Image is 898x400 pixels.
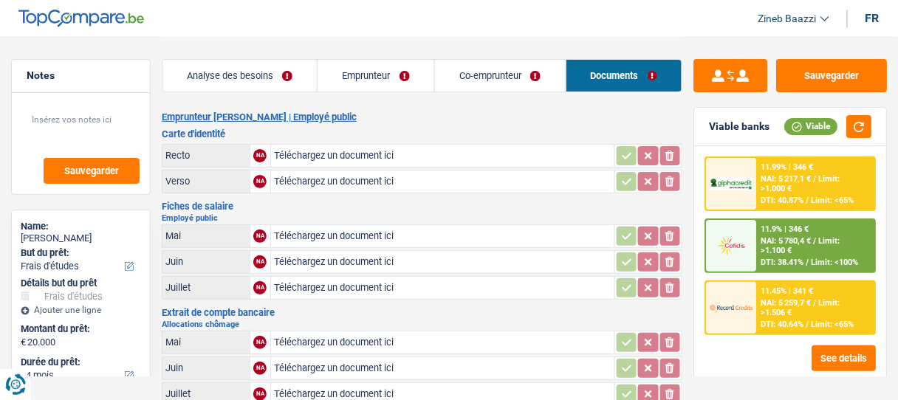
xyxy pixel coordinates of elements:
[253,149,267,162] div: NA
[812,196,854,205] span: Limit: <65%
[710,297,753,318] img: Record Credits
[27,69,135,82] h5: Notes
[709,120,770,133] div: Viable banks
[162,129,682,139] h3: Carte d'identité
[761,162,814,172] div: 11.99% | 346 €
[21,323,138,335] label: Montant du prêt:
[253,281,267,294] div: NA
[761,320,804,329] span: DTI: 40.64%
[806,320,809,329] span: /
[747,7,829,31] a: Zineb Baazzi
[866,11,880,25] div: fr
[812,345,876,371] button: See details
[165,256,247,267] div: Juin
[814,174,817,184] span: /
[165,230,247,241] div: Mai
[44,158,140,184] button: Sauvegarder
[162,320,682,328] h2: Allocations chômage
[21,221,141,232] div: Name:
[761,224,809,234] div: 11.9% | 346 €
[162,111,682,123] h2: Emprunteur [PERSON_NAME] | Employé public
[21,356,138,368] label: Durée du prêt:
[761,236,812,246] span: NAI: 5 780,4 €
[814,236,817,246] span: /
[21,305,141,315] div: Ajouter une ligne
[165,388,247,399] div: Juillet
[814,298,817,308] span: /
[710,177,753,190] img: AlphaCredit
[165,282,247,293] div: Juillet
[435,60,566,92] a: Co-emprunteur
[761,298,840,317] span: Limit: >1.506 €
[253,362,267,375] div: NA
[165,176,247,187] div: Verso
[812,258,859,267] span: Limit: <100%
[21,337,26,348] span: €
[710,235,753,256] img: Cofidis
[784,118,837,134] div: Viable
[162,214,682,222] h2: Employé public
[21,232,141,244] div: [PERSON_NAME]
[761,236,840,255] span: Limit: >1.100 €
[165,150,247,161] div: Recto
[566,60,682,92] a: Documents
[761,298,812,308] span: NAI: 5 259,7 €
[761,174,812,184] span: NAI: 5 217,1 €
[165,362,247,373] div: Juin
[253,255,267,269] div: NA
[21,277,141,289] div: Détails but du prêt
[318,60,434,92] a: Emprunteur
[806,196,809,205] span: /
[165,337,247,348] div: Mai
[21,247,138,259] label: But du prêt:
[776,59,887,92] button: Sauvegarder
[162,308,682,317] h3: Extrait de compte bancaire
[18,10,144,27] img: TopCompare Logo
[761,196,804,205] span: DTI: 40.87%
[253,175,267,188] div: NA
[758,13,817,25] span: Zineb Baazzi
[812,320,854,329] span: Limit: <65%
[64,166,119,176] span: Sauvegarder
[806,258,809,267] span: /
[761,258,804,267] span: DTI: 38.41%
[162,201,682,211] h3: Fiches de salaire
[761,286,814,296] div: 11.45% | 341 €
[162,60,318,92] a: Analyse des besoins
[761,174,840,193] span: Limit: >1.000 €
[253,336,267,349] div: NA
[253,230,267,243] div: NA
